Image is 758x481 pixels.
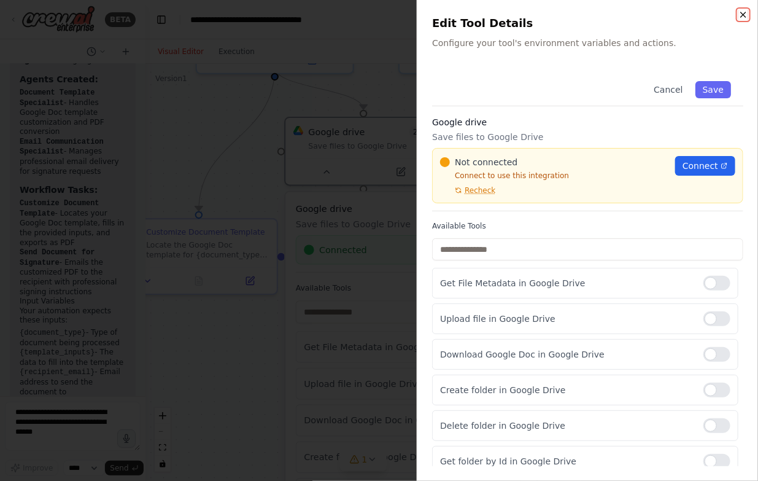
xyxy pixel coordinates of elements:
p: Download Google Doc in Google Drive [440,348,694,361]
h3: Google drive [432,116,743,128]
label: Available Tools [432,221,743,231]
button: Cancel [646,81,690,98]
span: Connect [683,160,718,172]
p: Connect to use this integration [440,171,668,181]
p: Save files to Google Drive [432,131,743,143]
p: Get folder by Id in Google Drive [440,455,694,467]
a: Connect [675,156,735,176]
p: Delete folder in Google Drive [440,420,694,432]
p: Configure your tool's environment variables and actions. [432,37,743,49]
p: Get File Metadata in Google Drive [440,277,694,289]
button: Recheck [440,186,495,195]
p: Upload file in Google Drive [440,313,694,325]
span: Recheck [465,186,495,195]
p: Create folder in Google Drive [440,384,694,396]
span: Not connected [455,156,517,168]
button: Save [695,81,731,98]
h2: Edit Tool Details [432,15,743,32]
